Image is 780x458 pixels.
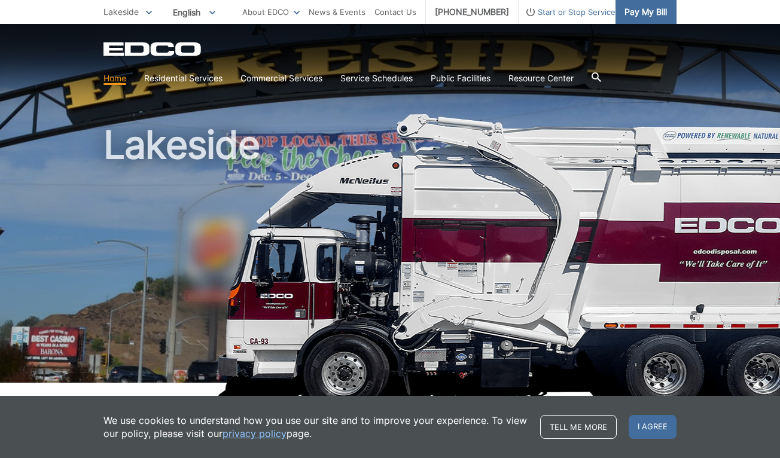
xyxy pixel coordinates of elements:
[374,5,416,19] a: Contact Us
[340,72,413,85] a: Service Schedules
[223,427,287,440] a: privacy policy
[103,42,203,56] a: EDCD logo. Return to the homepage.
[144,72,223,85] a: Residential Services
[431,72,490,85] a: Public Facilities
[242,5,300,19] a: About EDCO
[540,415,617,439] a: Tell me more
[103,414,528,440] p: We use cookies to understand how you use our site and to improve your experience. To view our pol...
[103,126,677,388] h1: Lakeside
[629,415,677,439] span: I agree
[164,2,224,22] span: English
[240,72,322,85] a: Commercial Services
[309,5,365,19] a: News & Events
[624,5,667,19] span: Pay My Bill
[103,72,126,85] a: Home
[103,7,139,17] span: Lakeside
[508,72,574,85] a: Resource Center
